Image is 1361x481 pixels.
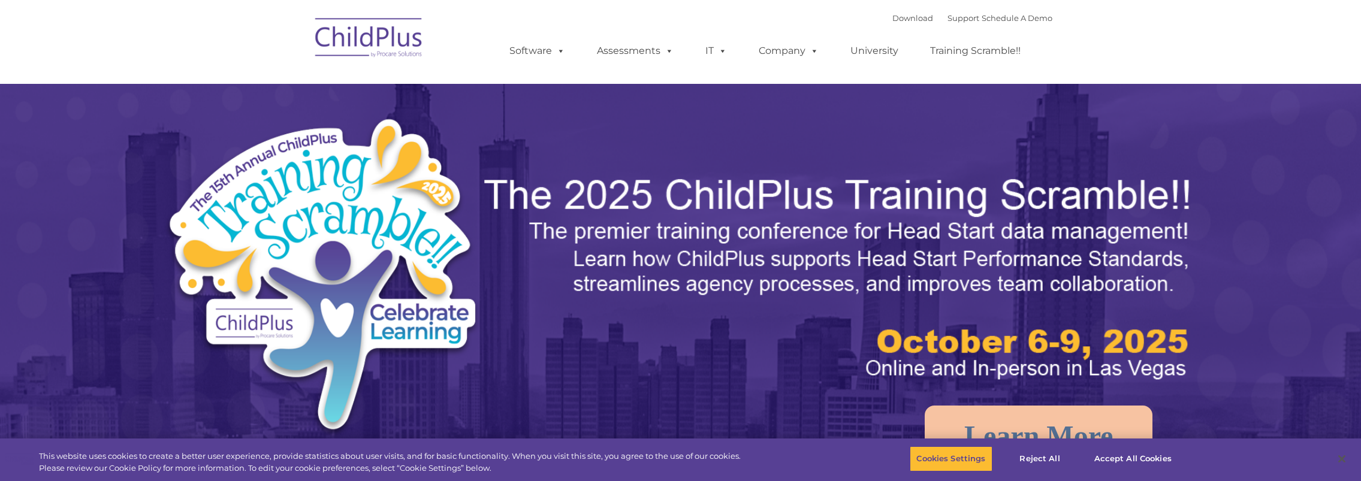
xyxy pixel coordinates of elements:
button: Accept All Cookies [1088,446,1178,471]
a: Learn More [925,406,1152,466]
a: Schedule A Demo [982,13,1052,23]
a: Support [947,13,979,23]
a: Company [747,39,831,63]
a: Software [497,39,577,63]
button: Cookies Settings [910,446,992,471]
a: Training Scramble!! [918,39,1033,63]
button: Reject All [1003,446,1078,471]
a: University [838,39,910,63]
a: Download [892,13,933,23]
div: This website uses cookies to create a better user experience, provide statistics about user visit... [39,450,749,474]
font: | [892,13,1052,23]
a: IT [693,39,739,63]
button: Close [1329,446,1355,472]
img: ChildPlus by Procare Solutions [309,10,429,69]
a: Assessments [585,39,686,63]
